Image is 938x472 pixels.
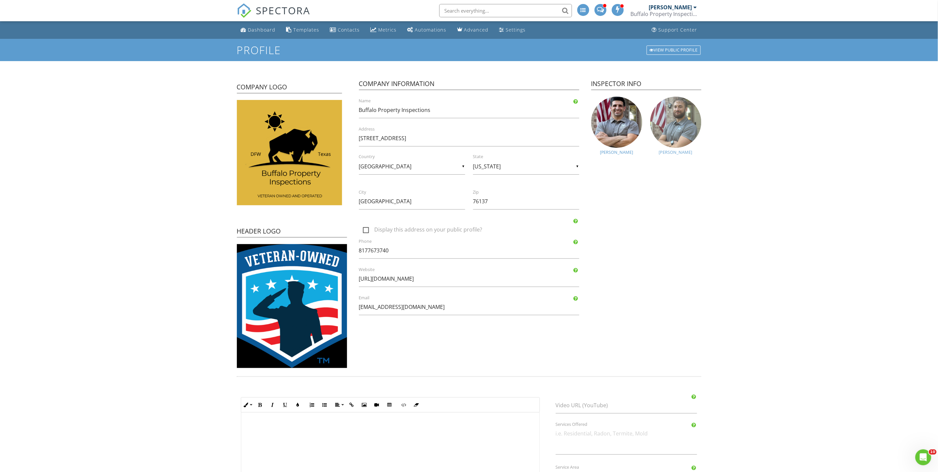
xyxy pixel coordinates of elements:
label: Country [359,154,473,160]
a: Support Center [649,24,700,36]
a: Automations (Advanced) [405,24,449,36]
h4: Company Information [359,79,579,90]
label: Video URL (YouTube) [556,402,705,409]
button: Bold (Ctrl+B) [254,399,266,411]
img: BPI%20Logo%20Gold.png [237,100,342,205]
a: Metrics [368,24,399,36]
button: Insert Table [383,399,396,411]
div: [PERSON_NAME] [650,149,701,155]
button: Colors [292,399,304,411]
div: View Public Profile [647,46,701,55]
div: Contacts [338,27,360,33]
button: Insert Image (Ctrl+P) [358,399,371,411]
button: Inline Style [241,399,254,411]
input: https://www.spectora.com [359,271,579,287]
img: Veteran-Owned_logo_print.png [237,244,347,368]
img: bpi_profile.png [591,97,642,148]
span: 10 [929,449,937,455]
img: The Best Home Inspection Software - Spectora [237,3,252,18]
img: ian_bpi_profile.jpg [650,97,701,148]
a: Templates [284,24,322,36]
input: Search everything... [439,4,572,17]
label: Service Area [556,464,705,470]
div: Advanced [464,27,489,33]
div: Support Center [659,27,697,33]
label: Display this address on your public profile? [363,227,583,235]
button: Insert Video [371,399,383,411]
iframe: Intercom live chat [915,449,931,465]
a: Settings [497,24,529,36]
a: [PERSON_NAME] [650,97,701,148]
h4: Company Logo [237,83,342,93]
button: Italic (Ctrl+I) [266,399,279,411]
h4: Header Logo [237,227,347,237]
button: Clear Formatting [410,399,423,411]
a: [PERSON_NAME] [591,97,642,148]
button: Unordered List [319,399,331,411]
a: SPECTORA [237,9,311,23]
span: SPECTORA [256,3,311,17]
a: View Public Profile [646,45,701,55]
div: [PERSON_NAME] [591,149,642,155]
a: Advanced [455,24,491,36]
a: Dashboard [238,24,278,36]
div: [PERSON_NAME] [649,4,692,11]
a: Contacts [327,24,363,36]
label: State [473,154,587,160]
button: Underline (Ctrl+U) [279,399,292,411]
div: Buffalo Property Inspections [631,11,697,17]
div: Automations [415,27,447,33]
div: Metrics [379,27,397,33]
button: Ordered List [306,399,319,411]
div: Templates [294,27,320,33]
h4: Inspector Info [591,79,701,90]
button: Align [333,399,345,411]
button: Code View [397,399,410,411]
div: Settings [506,27,526,33]
h1: Profile [237,44,701,56]
label: Services Offered [556,422,705,427]
button: Insert Link (Ctrl+K) [345,399,358,411]
div: Dashboard [248,27,276,33]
